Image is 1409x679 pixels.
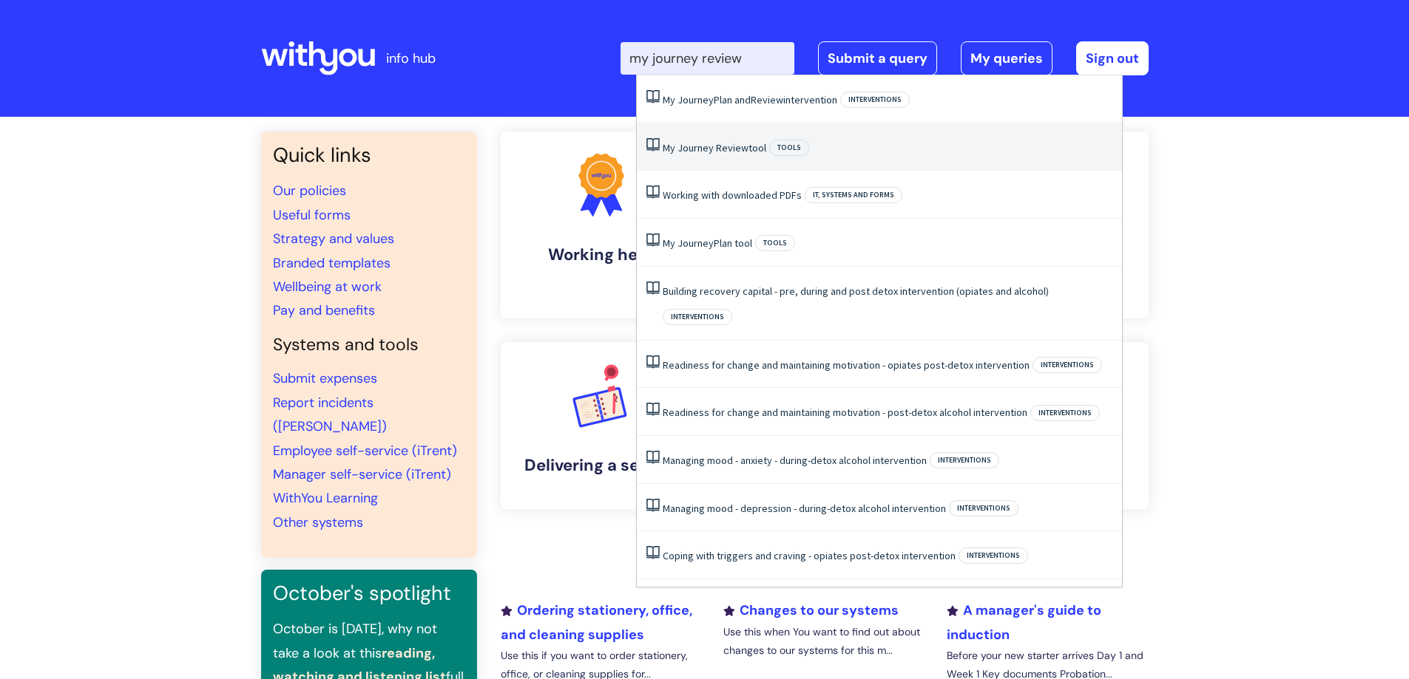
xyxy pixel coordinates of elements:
[723,601,899,619] a: Changes to our systems
[501,556,1149,584] h2: Recently added or updated
[1030,405,1100,421] span: Interventions
[273,394,387,435] a: Report incidents ([PERSON_NAME])
[273,489,378,507] a: WithYou Learning
[663,141,675,154] span: My
[273,465,451,483] a: Manager self-service (iTrent)
[818,41,937,75] a: Submit a query
[501,342,702,509] a: Delivering a service
[1076,41,1149,75] a: Sign out
[501,601,692,643] a: Ordering stationery, office, and cleaning supplies
[678,93,714,106] span: Journey
[663,93,675,106] span: My
[663,236,752,250] a: My JourneyPlan tool
[663,309,732,325] span: Interventions
[663,188,802,202] a: Working with downloaded PDFs
[273,442,457,460] a: Employee self-service (iTrent)
[949,500,1018,516] span: Interventions
[840,92,910,108] span: Interventions
[273,301,375,319] a: Pay and benefits
[947,601,1101,643] a: A manager's guide to induction
[805,187,902,203] span: IT, systems and forms
[513,456,690,475] h4: Delivering a service
[663,406,1027,419] a: Readiness for change and maintaining motivation - post-detox alcohol intervention
[716,141,749,154] span: Review
[621,41,1149,75] div: | -
[959,547,1028,564] span: Interventions
[678,141,714,154] span: Journey
[273,369,377,387] a: Submit expenses
[501,132,702,318] a: Working here
[273,143,465,167] h3: Quick links
[513,245,690,265] h4: Working here
[751,93,783,106] span: Review
[663,141,766,154] a: My Journey Reviewtool
[769,140,809,156] span: Tools
[273,254,391,272] a: Branded templates
[273,581,465,605] h3: October's spotlight
[621,42,794,75] input: Search
[723,623,925,660] p: Use this when You want to find out about changes to our systems for this m...
[273,335,465,355] h4: Systems and tools
[273,182,346,199] a: Our policies
[1033,357,1102,373] span: Interventions
[663,549,956,562] a: Coping with triggers and craving - opiates post-detox intervention
[930,452,999,468] span: Interventions
[273,206,351,224] a: Useful forms
[273,230,394,248] a: Strategy and values
[663,358,1030,372] a: Readiness for change and maintaining motivation - opiates post-detox intervention
[755,235,795,251] span: Tools
[663,93,837,106] a: My JourneyPlan andReviewintervention
[678,236,714,250] span: Journey
[386,47,436,70] p: info hub
[663,284,1049,298] a: Building recovery capital - pre, during and post detox intervention (opiates and alcohol)
[663,502,946,515] a: Managing mood - depression - during-detox alcohol intervention
[663,454,927,467] a: Managing mood - anxiety - during-detox alcohol intervention
[273,513,363,531] a: Other systems
[663,236,675,250] span: My
[273,278,382,296] a: Wellbeing at work
[961,41,1052,75] a: My queries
